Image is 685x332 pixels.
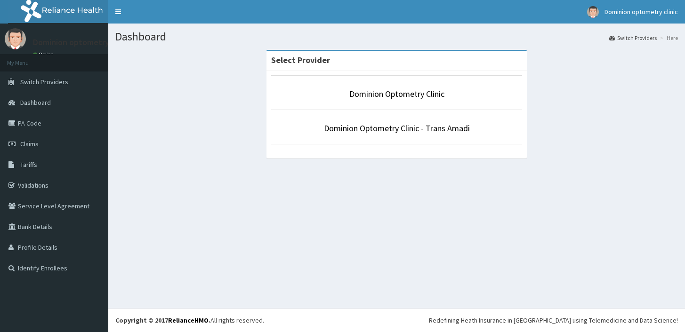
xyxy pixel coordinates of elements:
[349,88,444,99] a: Dominion Optometry Clinic
[324,123,470,134] a: Dominion Optometry Clinic - Trans Amadi
[20,140,39,148] span: Claims
[429,316,678,325] div: Redefining Heath Insurance in [GEOGRAPHIC_DATA] using Telemedicine and Data Science!
[168,316,209,324] a: RelianceHMO
[20,98,51,107] span: Dashboard
[5,28,26,49] img: User Image
[115,316,210,324] strong: Copyright © 2017 .
[33,51,56,58] a: Online
[33,38,130,47] p: Dominion optometry clinic
[20,78,68,86] span: Switch Providers
[20,160,37,169] span: Tariffs
[604,8,678,16] span: Dominion optometry clinic
[271,55,330,65] strong: Select Provider
[108,308,685,332] footer: All rights reserved.
[115,31,678,43] h1: Dashboard
[609,34,657,42] a: Switch Providers
[658,34,678,42] li: Here
[587,6,599,18] img: User Image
